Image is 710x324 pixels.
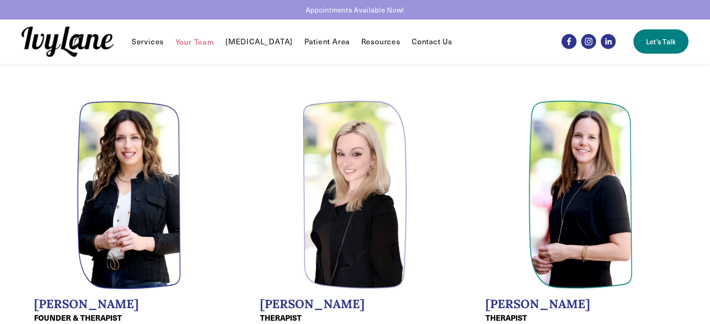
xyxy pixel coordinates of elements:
[601,34,616,49] a: LinkedIn
[304,36,350,47] a: Patient Area
[633,29,689,54] a: Let's Talk
[412,36,452,47] a: Contact Us
[528,100,633,290] img: Headshot of Jodi Kautz, LSW, EMDR, TYPE 73, LCSW. Jodi is a therapist at Ivy Lane Counseling.
[34,297,225,311] h2: [PERSON_NAME]
[260,297,450,311] h2: [PERSON_NAME]
[562,34,576,49] a: Facebook
[132,37,164,47] span: Services
[77,100,182,290] img: Headshot of Wendy Pawelski, LCPC, CADC, EMDR, CCTP. Wendy is a founder oft Ivy Lane Counseling
[485,297,676,311] h2: [PERSON_NAME]
[361,36,401,47] a: folder dropdown
[302,100,407,290] img: Headshot of Jessica Wilkiel, LCPC, EMDR. Meghan is a therapist at Ivy Lane Counseling.
[260,312,302,323] strong: THERAPIST
[132,36,164,47] a: folder dropdown
[581,34,596,49] a: Instagram
[361,37,401,47] span: Resources
[485,312,527,323] strong: THERAPIST
[225,36,293,47] a: [MEDICAL_DATA]
[34,312,122,323] strong: FOUNDER & THERAPIST
[176,36,214,47] a: Your Team
[21,27,114,57] img: Ivy Lane Counseling &mdash; Therapy that works for you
